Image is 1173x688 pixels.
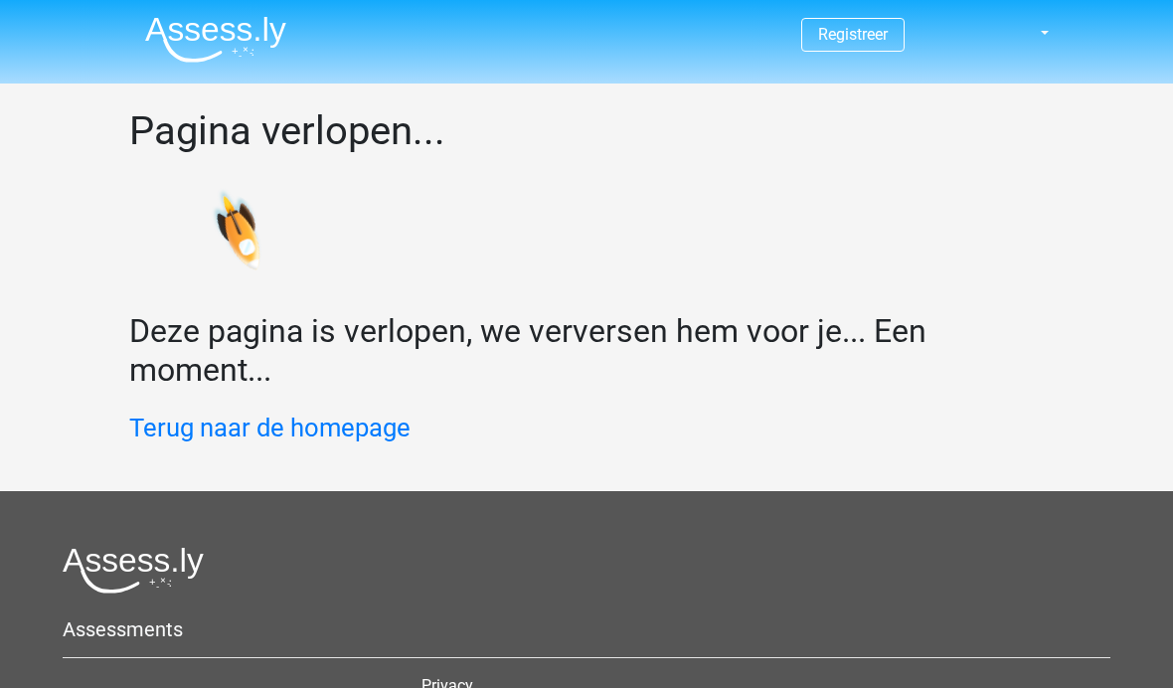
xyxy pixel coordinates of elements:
img: Assessly logo [63,547,204,594]
img: spaceship-tilt.54adf63d3263.svg [95,148,285,328]
a: Registreer [818,25,888,44]
h5: Assessments [63,617,1110,641]
h2: Deze pagina is verlopen, we verversen hem voor je... Een moment... [129,312,1044,389]
a: Terug naar de homepage [129,413,411,442]
h1: Pagina verlopen... [129,107,1044,155]
img: Assessly [145,16,286,63]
